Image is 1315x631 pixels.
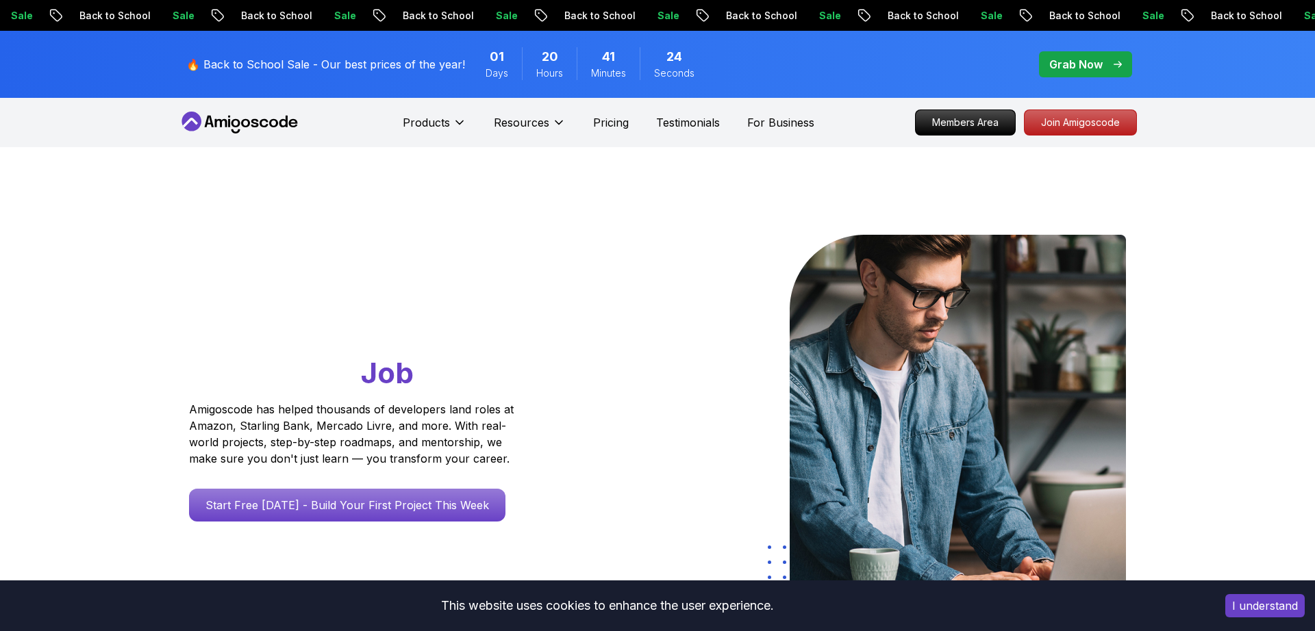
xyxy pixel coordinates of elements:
[666,47,682,66] span: 24 Seconds
[494,114,549,131] p: Resources
[542,47,558,66] span: 20 Hours
[388,9,481,23] p: Back to School
[494,114,566,142] button: Resources
[490,47,504,66] span: 1 Days
[361,355,414,390] span: Job
[158,9,201,23] p: Sale
[711,9,804,23] p: Back to School
[656,114,720,131] a: Testimonials
[1196,9,1289,23] p: Back to School
[1225,594,1305,617] button: Accept cookies
[1034,9,1127,23] p: Back to School
[593,114,629,131] a: Pricing
[536,66,563,80] span: Hours
[804,9,848,23] p: Sale
[915,110,1016,136] a: Members Area
[654,66,694,80] span: Seconds
[189,235,566,393] h1: Go From Learning to Hired: Master Java, Spring Boot & Cloud Skills That Get You the
[1025,110,1136,135] p: Join Amigoscode
[64,9,158,23] p: Back to School
[186,56,465,73] p: 🔥 Back to School Sale - Our best prices of the year!
[319,9,363,23] p: Sale
[481,9,525,23] p: Sale
[189,489,505,521] a: Start Free [DATE] - Build Your First Project This Week
[10,591,1205,621] div: This website uses cookies to enhance the user experience.
[873,9,966,23] p: Back to School
[790,235,1126,587] img: hero
[602,47,615,66] span: 41 Minutes
[226,9,319,23] p: Back to School
[966,9,1010,23] p: Sale
[1024,110,1137,136] a: Join Amigoscode
[189,401,518,467] p: Amigoscode has helped thousands of developers land roles at Amazon, Starling Bank, Mercado Livre,...
[549,9,642,23] p: Back to School
[1049,56,1103,73] p: Grab Now
[403,114,450,131] p: Products
[591,66,626,80] span: Minutes
[1127,9,1171,23] p: Sale
[403,114,466,142] button: Products
[916,110,1015,135] p: Members Area
[642,9,686,23] p: Sale
[486,66,508,80] span: Days
[747,114,814,131] a: For Business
